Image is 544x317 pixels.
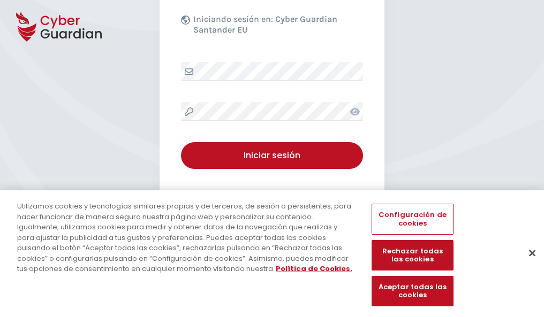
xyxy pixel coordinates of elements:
button: Aceptar todas las cookies [372,276,453,306]
button: Rechazar todas las cookies [372,240,453,270]
button: Iniciar sesión [181,142,363,169]
div: Utilizamos cookies y tecnologías similares propias y de terceros, de sesión o persistentes, para ... [17,201,356,274]
a: Más información sobre su privacidad, se abre en una nueva pestaña [276,264,352,274]
div: Iniciar sesión [189,149,355,162]
button: Cerrar [520,241,544,265]
button: Configuración de cookies [372,204,453,234]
